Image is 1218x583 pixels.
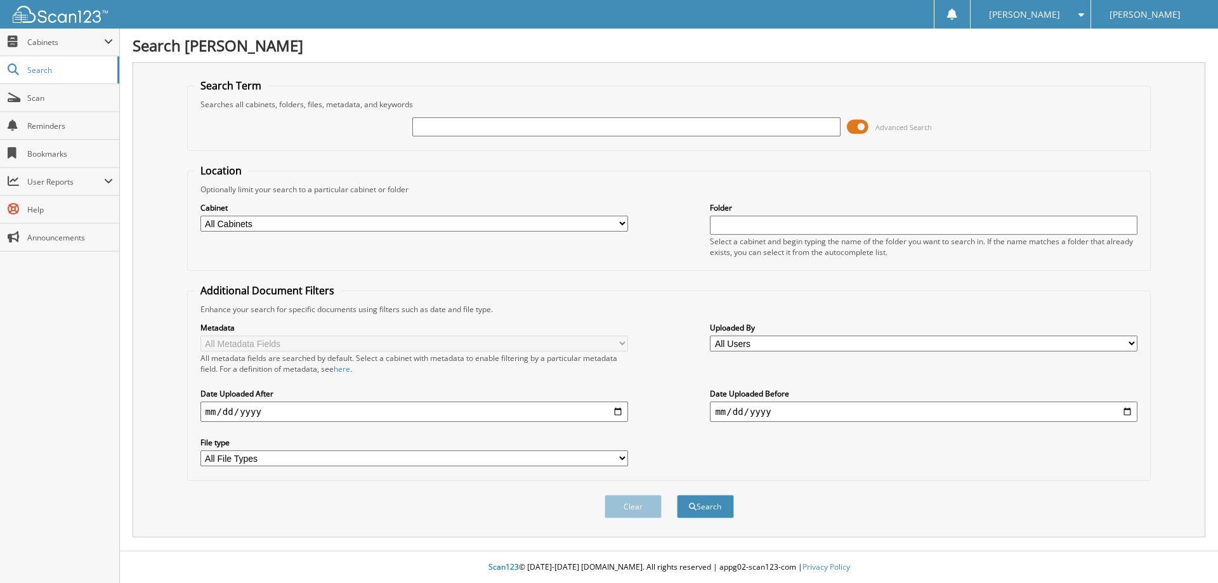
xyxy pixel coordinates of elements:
label: Uploaded By [710,322,1137,333]
div: Searches all cabinets, folders, files, metadata, and keywords [194,99,1144,110]
legend: Additional Document Filters [194,284,341,298]
span: [PERSON_NAME] [1110,11,1181,18]
label: Cabinet [200,202,628,213]
span: User Reports [27,176,104,187]
span: Search [27,65,111,75]
label: File type [200,437,628,448]
div: © [DATE]-[DATE] [DOMAIN_NAME]. All rights reserved | appg02-scan123-com | [120,552,1218,583]
img: scan123-logo-white.svg [13,6,108,23]
h1: Search [PERSON_NAME] [133,35,1205,56]
input: start [200,402,628,422]
button: Clear [605,495,662,518]
button: Search [677,495,734,518]
span: Help [27,204,113,215]
span: Scan [27,93,113,103]
span: Scan123 [488,561,519,572]
a: Privacy Policy [802,561,850,572]
span: Cabinets [27,37,104,48]
legend: Location [194,164,248,178]
label: Date Uploaded After [200,388,628,399]
span: Announcements [27,232,113,243]
label: Date Uploaded Before [710,388,1137,399]
div: Enhance your search for specific documents using filters such as date and file type. [194,304,1144,315]
label: Metadata [200,322,628,333]
span: Bookmarks [27,148,113,159]
input: end [710,402,1137,422]
a: here [334,364,350,374]
div: Optionally limit your search to a particular cabinet or folder [194,184,1144,195]
label: Folder [710,202,1137,213]
span: [PERSON_NAME] [989,11,1060,18]
div: All metadata fields are searched by default. Select a cabinet with metadata to enable filtering b... [200,353,628,374]
div: Select a cabinet and begin typing the name of the folder you want to search in. If the name match... [710,236,1137,258]
span: Advanced Search [875,122,932,132]
legend: Search Term [194,79,268,93]
span: Reminders [27,121,113,131]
